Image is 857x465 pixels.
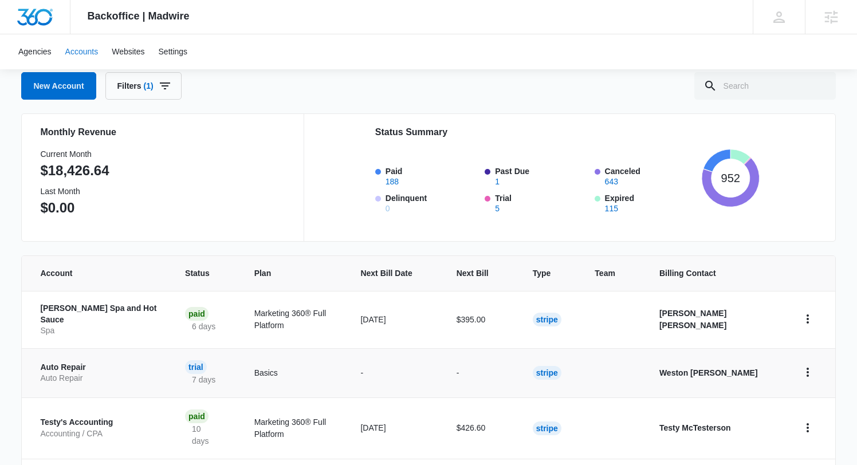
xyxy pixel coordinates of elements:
td: [DATE] [347,291,442,348]
p: Auto Repair [40,373,158,384]
strong: [PERSON_NAME] [PERSON_NAME] [659,309,726,330]
span: Next Bill Date [360,267,412,279]
label: Expired [605,192,697,212]
span: Status [185,267,210,279]
button: Canceled [605,178,618,186]
strong: Testy McTesterson [659,423,731,432]
input: Search [694,72,836,100]
p: [PERSON_NAME] Spa and Hot Sauce [40,303,158,325]
div: Trial [185,360,207,374]
button: home [799,310,817,328]
span: Account [40,267,141,279]
span: Billing Contact [659,267,771,279]
div: Paid [185,307,209,321]
a: New Account [21,72,96,100]
h3: Current Month [40,148,109,160]
label: Delinquent [386,192,478,212]
p: Basics [254,367,333,379]
td: - [347,348,442,397]
a: Accounts [58,34,105,69]
p: Accounting / CPA [40,428,158,440]
h3: Last Month [40,186,109,198]
p: Marketing 360® Full Platform [254,416,333,440]
span: (1) [144,82,154,90]
span: Team [595,267,615,279]
label: Past Due [495,165,587,186]
label: Canceled [605,165,697,186]
td: $426.60 [443,397,519,459]
label: Trial [495,192,587,212]
span: Type [533,267,551,279]
span: Next Bill [457,267,489,279]
a: Auto RepairAuto Repair [40,362,158,384]
div: Stripe [533,421,561,435]
a: Agencies [11,34,58,69]
h2: Monthly Revenue [40,125,289,139]
a: Settings [152,34,195,69]
p: Marketing 360® Full Platform [254,308,333,332]
button: Past Due [495,178,500,186]
p: 10 days [185,423,227,447]
tspan: 952 [721,172,741,184]
td: [DATE] [347,397,442,459]
p: 7 days [185,374,222,386]
div: Paid [185,409,209,423]
p: $0.00 [40,198,109,218]
p: Testy's Accounting [40,417,158,428]
p: Auto Repair [40,362,158,373]
h2: Status Summary [375,125,760,139]
p: 6 days [185,321,222,333]
button: Expired [605,204,618,212]
button: Paid [386,178,399,186]
td: - [443,348,519,397]
button: home [799,419,817,437]
label: Paid [386,165,478,186]
a: Testy's AccountingAccounting / CPA [40,417,158,439]
button: Filters(1) [105,72,182,100]
div: Stripe [533,313,561,326]
a: Websites [105,34,151,69]
div: Stripe [533,366,561,380]
button: home [799,363,817,381]
td: $395.00 [443,291,519,348]
span: Plan [254,267,333,279]
span: Backoffice | Madwire [88,10,190,22]
p: Spa [40,325,158,337]
button: Trial [495,204,500,212]
p: $18,426.64 [40,160,109,181]
strong: Weston [PERSON_NAME] [659,368,758,377]
a: [PERSON_NAME] Spa and Hot SauceSpa [40,303,158,337]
